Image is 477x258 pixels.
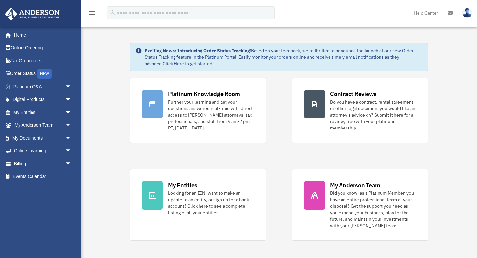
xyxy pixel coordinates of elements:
[5,80,81,93] a: Platinum Q&Aarrow_drop_down
[109,9,116,16] i: search
[5,106,81,119] a: My Entitiesarrow_drop_down
[5,93,81,106] a: Digital Productsarrow_drop_down
[330,190,416,229] div: Did you know, as a Platinum Member, you have an entire professional team at your disposal? Get th...
[5,170,81,183] a: Events Calendar
[168,190,254,216] div: Looking for an EIN, want to make an update to an entity, or sign up for a bank account? Click her...
[88,9,96,17] i: menu
[292,78,428,143] a: Contract Reviews Do you have a contract, rental agreement, or other legal document you would like...
[65,80,78,93] span: arrow_drop_down
[292,169,428,241] a: My Anderson Team Did you know, as a Platinum Member, you have an entire professional team at your...
[5,144,81,157] a: Online Learningarrow_drop_down
[65,144,78,158] span: arrow_drop_down
[130,169,266,241] a: My Entities Looking for an EIN, want to make an update to an entity, or sign up for a bank accoun...
[330,99,416,131] div: Do you have a contract, rental agreement, or other legal document you would like an attorney's ad...
[65,93,78,106] span: arrow_drop_down
[88,11,96,17] a: menu
[37,69,52,79] div: NEW
[3,8,62,20] img: Anderson Advisors Platinum Portal
[65,119,78,132] span: arrow_drop_down
[330,181,380,189] div: My Anderson Team
[168,99,254,131] div: Further your learning and get your questions answered real-time with direct access to [PERSON_NAM...
[168,90,240,98] div: Platinum Knowledge Room
[5,54,81,67] a: Tax Organizers
[462,8,472,18] img: User Pic
[130,78,266,143] a: Platinum Knowledge Room Further your learning and get your questions answered real-time with dire...
[5,119,81,132] a: My Anderson Teamarrow_drop_down
[168,181,197,189] div: My Entities
[145,47,423,67] div: Based on your feedback, we're thrilled to announce the launch of our new Order Status Tracking fe...
[5,42,81,55] a: Online Ordering
[163,61,213,67] a: Click Here to get started!
[5,67,81,80] a: Order StatusNEW
[330,90,377,98] div: Contract Reviews
[5,157,81,170] a: Billingarrow_drop_down
[5,131,81,144] a: My Documentsarrow_drop_down
[5,29,78,42] a: Home
[65,131,78,145] span: arrow_drop_down
[65,106,78,119] span: arrow_drop_down
[145,48,251,54] strong: Exciting News: Introducing Order Status Tracking!
[65,157,78,170] span: arrow_drop_down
